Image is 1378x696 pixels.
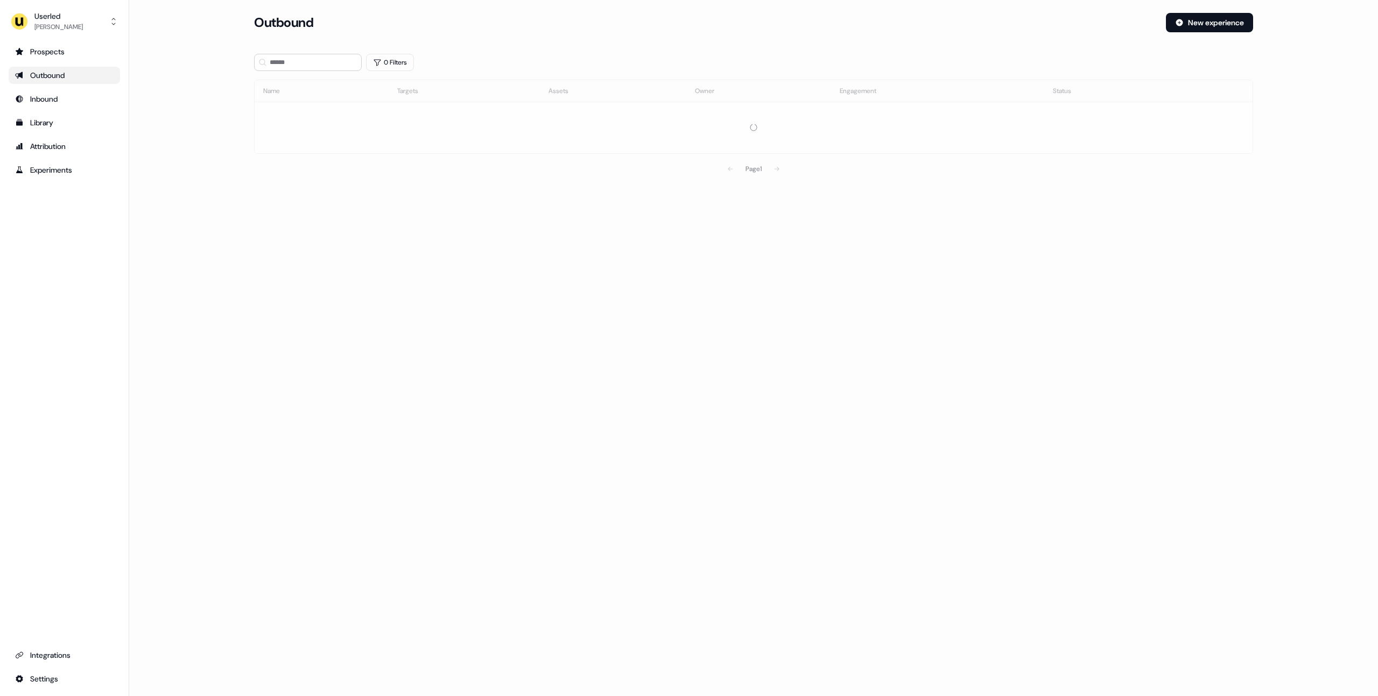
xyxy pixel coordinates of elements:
div: Prospects [15,46,114,57]
a: Go to prospects [9,43,120,60]
div: Library [15,117,114,128]
div: [PERSON_NAME] [34,22,83,32]
div: Attribution [15,141,114,152]
a: Go to integrations [9,670,120,687]
a: Go to outbound experience [9,67,120,84]
a: Go to experiments [9,161,120,179]
div: Integrations [15,650,114,661]
a: Go to integrations [9,647,120,664]
div: Inbound [15,94,114,104]
a: Go to templates [9,114,120,131]
button: New experience [1166,13,1253,32]
h3: Outbound [254,15,313,31]
a: Go to attribution [9,138,120,155]
a: Go to Inbound [9,90,120,108]
div: Userled [34,11,83,22]
div: Settings [15,673,114,684]
div: Outbound [15,70,114,81]
div: Experiments [15,165,114,175]
button: Userled[PERSON_NAME] [9,9,120,34]
button: 0 Filters [366,54,414,71]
